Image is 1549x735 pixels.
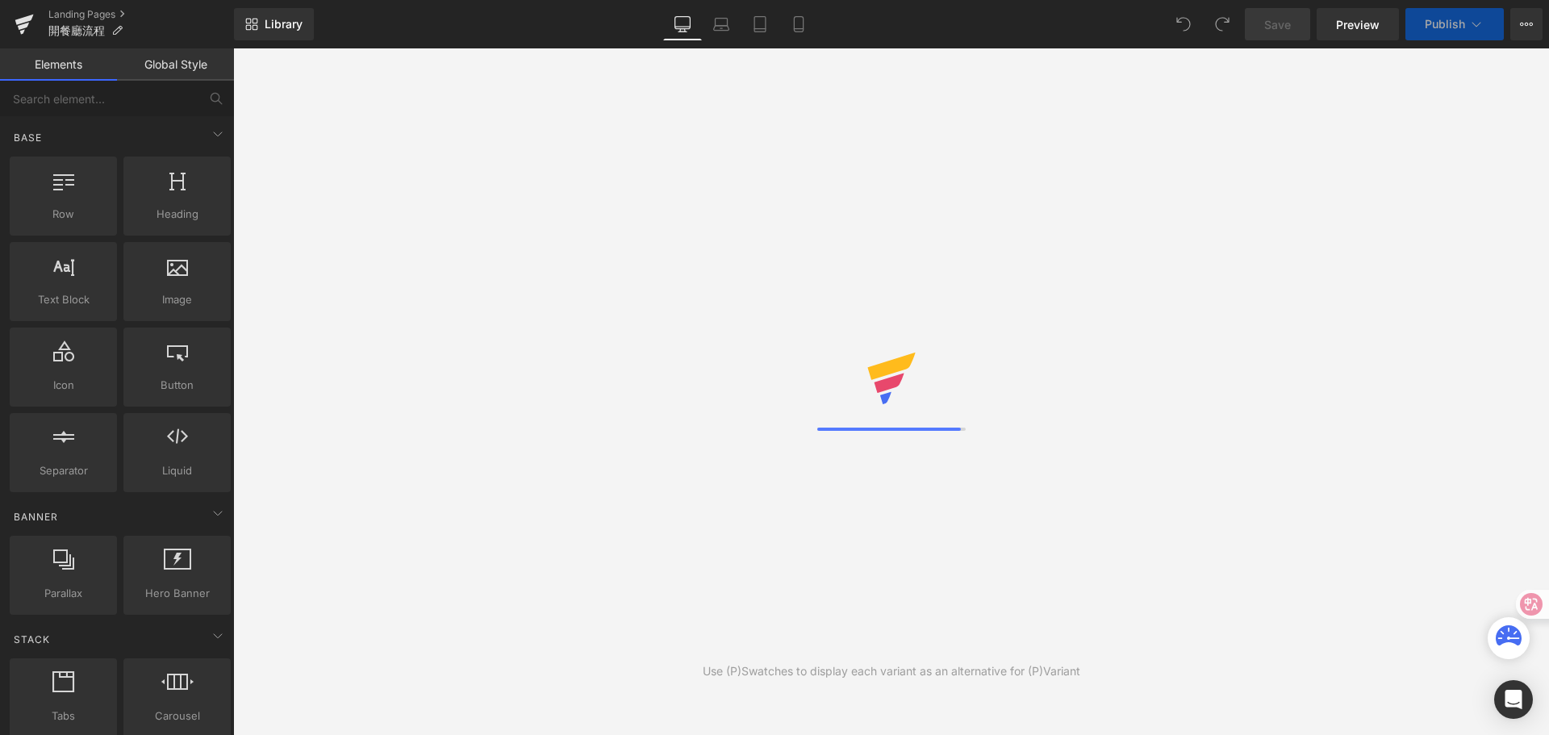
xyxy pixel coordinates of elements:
a: Tablet [741,8,779,40]
span: Library [265,17,303,31]
a: Global Style [117,48,234,81]
span: Tabs [15,708,112,725]
div: Open Intercom Messenger [1494,680,1533,719]
span: Separator [15,462,112,479]
span: Liquid [128,462,226,479]
span: Carousel [128,708,226,725]
a: New Library [234,8,314,40]
span: Parallax [15,585,112,602]
span: Base [12,130,44,145]
span: Icon [15,377,112,394]
a: Preview [1317,8,1399,40]
span: Heading [128,206,226,223]
span: Row [15,206,112,223]
span: Publish [1425,18,1465,31]
span: Image [128,291,226,308]
span: Hero Banner [128,585,226,602]
span: Stack [12,632,52,647]
span: Banner [12,509,60,524]
span: Text Block [15,291,112,308]
a: Mobile [779,8,818,40]
button: Publish [1405,8,1504,40]
span: 開餐廳流程 [48,24,105,37]
button: More [1510,8,1543,40]
span: Preview [1336,16,1380,33]
a: Laptop [702,8,741,40]
span: Save [1264,16,1291,33]
button: Redo [1206,8,1238,40]
a: Landing Pages [48,8,234,21]
div: Use (P)Swatches to display each variant as an alternative for (P)Variant [703,662,1080,680]
button: Undo [1167,8,1200,40]
a: Desktop [663,8,702,40]
span: Button [128,377,226,394]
